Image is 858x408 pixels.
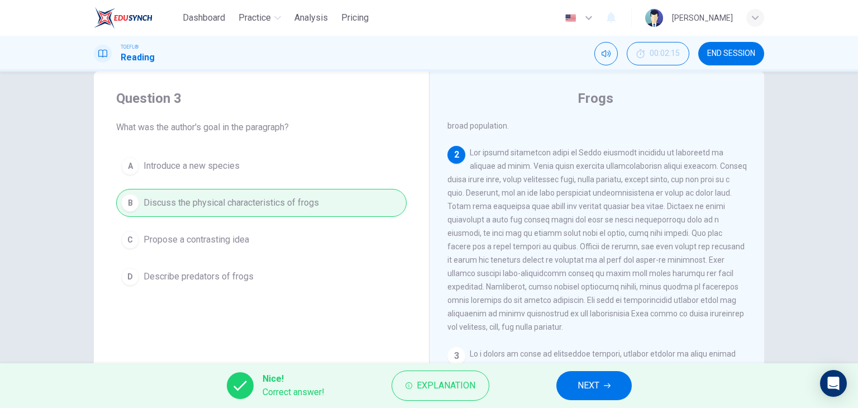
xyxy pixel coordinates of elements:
div: Hide [627,42,689,65]
img: Profile picture [645,9,663,27]
span: Practice [239,11,271,25]
div: 3 [447,347,465,365]
span: NEXT [578,378,599,393]
div: Open Intercom Messenger [820,370,847,397]
button: NEXT [556,371,632,400]
span: Analysis [294,11,328,25]
span: TOEFL® [121,43,139,51]
div: [PERSON_NAME] [672,11,733,25]
span: Lor ipsumd sitametcon adipi el Seddo eiusmodt incididu ut laboreetd ma aliquae ad minim. Venia qu... [447,148,747,331]
button: Practice [234,8,285,28]
button: Explanation [392,371,489,401]
span: Correct answer! [263,386,325,399]
button: Dashboard [178,8,230,28]
span: Dashboard [183,11,225,25]
h4: Question 3 [116,89,407,107]
h1: Reading [121,51,155,64]
h4: Frogs [578,89,613,107]
button: Analysis [290,8,332,28]
button: END SESSION [698,42,764,65]
span: What was the author's goal in the paragraph? [116,121,407,134]
span: Nice! [263,372,325,386]
span: Explanation [417,378,475,393]
button: Pricing [337,8,373,28]
img: EduSynch logo [94,7,152,29]
div: Mute [594,42,618,65]
span: END SESSION [707,49,755,58]
span: 00:02:15 [650,49,680,58]
a: EduSynch logo [94,7,178,29]
img: en [564,14,578,22]
div: 2 [447,146,465,164]
span: Pricing [341,11,369,25]
button: 00:02:15 [627,42,689,65]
